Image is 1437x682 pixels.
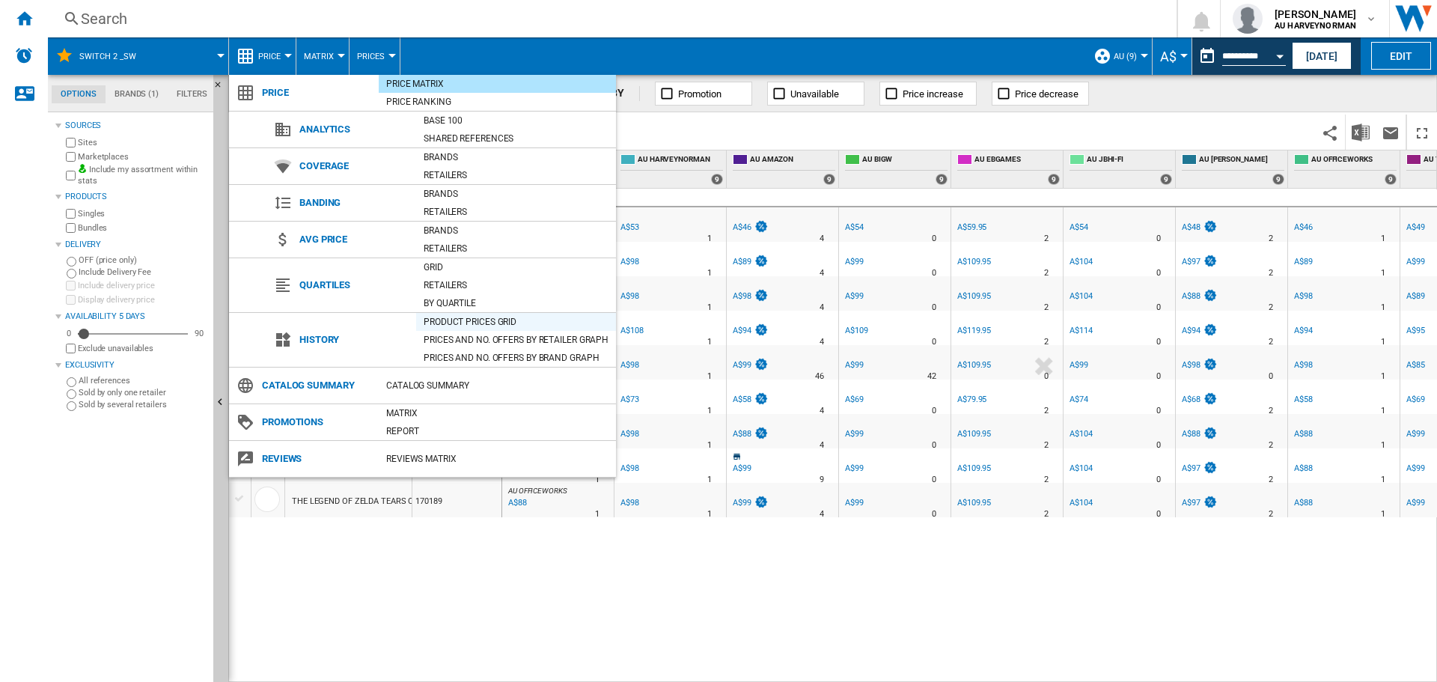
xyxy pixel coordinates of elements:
[416,168,616,183] div: Retailers
[292,329,416,350] span: History
[254,375,379,396] span: Catalog Summary
[416,186,616,201] div: Brands
[379,76,616,91] div: Price Matrix
[416,314,616,329] div: Product prices grid
[292,229,416,250] span: Avg price
[292,192,416,213] span: Banding
[416,131,616,146] div: Shared references
[416,113,616,128] div: Base 100
[416,332,616,347] div: Prices and No. offers by retailer graph
[254,412,379,433] span: Promotions
[379,451,616,466] div: REVIEWS Matrix
[292,275,416,296] span: Quartiles
[379,378,616,393] div: Catalog Summary
[292,156,416,177] span: Coverage
[416,296,616,311] div: By quartile
[254,448,379,469] span: Reviews
[416,204,616,219] div: Retailers
[292,119,416,140] span: Analytics
[254,82,379,103] span: Price
[379,406,616,421] div: Matrix
[416,260,616,275] div: Grid
[416,150,616,165] div: Brands
[416,350,616,365] div: Prices and No. offers by brand graph
[416,241,616,256] div: Retailers
[416,278,616,293] div: Retailers
[416,223,616,238] div: Brands
[379,94,616,109] div: Price Ranking
[379,424,616,439] div: Report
